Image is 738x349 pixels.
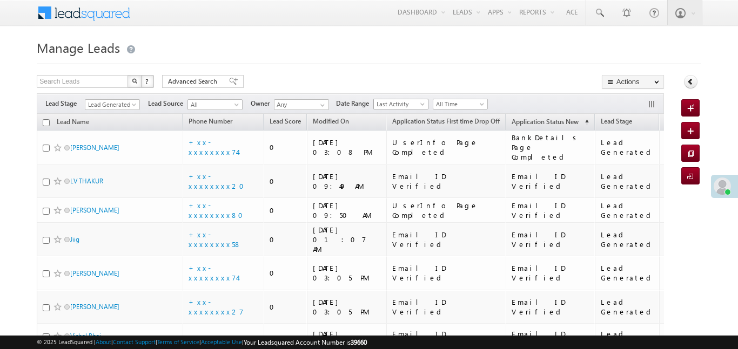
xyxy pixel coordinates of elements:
[601,201,655,220] div: Lead Generated
[43,119,50,126] input: Check all records
[183,115,238,129] a: Phone Number
[392,297,501,317] div: Email ID Verified
[601,230,655,249] div: Lead Generated
[601,172,655,191] div: Lead Generated
[132,78,137,84] img: Search
[601,138,655,157] div: Lead Generated
[392,201,501,220] div: UserInfo Page Completed
[113,338,156,345] a: Contact Support
[145,77,150,86] span: ?
[85,99,140,110] a: Lead Generated
[244,338,367,346] span: Your Leadsquared Account Number is
[270,206,302,215] div: 0
[189,201,250,220] a: +xx-xxxxxxxx80
[392,263,501,283] div: Email ID Verified
[270,176,302,186] div: 0
[148,99,187,108] span: Lead Source
[251,99,274,108] span: Owner
[307,115,354,129] a: Modified On
[313,201,381,220] div: [DATE] 09:50 AM
[512,230,590,249] div: Email ID Verified
[270,268,302,278] div: 0
[512,297,590,317] div: Email ID Verified
[189,172,251,190] a: +xx-xxxxxxxx20
[37,337,367,347] span: © 2025 LeadSquared | | | | |
[270,117,301,125] span: Lead Score
[45,99,85,108] span: Lead Stage
[660,115,720,129] a: Last Activity Date
[313,297,381,317] div: [DATE] 03:05 PM
[70,143,119,152] a: [PERSON_NAME]
[201,338,242,345] a: Acceptable Use
[189,230,241,249] a: +xx-xxxxxxxx58
[506,115,594,129] a: Application Status New (sorted ascending)
[392,117,500,125] span: Application Status First time Drop Off
[512,201,590,220] div: Email ID Verified
[601,329,655,348] div: Lead Generated
[189,297,244,316] a: +xx-xxxxxxxx27
[336,99,373,108] span: Date Range
[374,99,425,109] span: Last Activity
[70,177,103,185] a: LV THAKUR
[70,303,119,311] a: [PERSON_NAME]
[601,263,655,283] div: Lead Generated
[85,100,137,110] span: Lead Generated
[264,115,306,129] a: Lead Score
[373,99,428,110] a: Last Activity
[189,263,237,282] a: +xx-xxxxxxxx74
[512,172,590,191] div: Email ID Verified
[313,172,381,191] div: [DATE] 09:49 AM
[313,263,381,283] div: [DATE] 03:05 PM
[188,100,239,110] span: All
[602,75,664,88] button: Actions
[433,99,485,109] span: All Time
[433,99,488,110] a: All Time
[187,99,243,110] a: All
[37,39,120,56] span: Manage Leads
[96,338,111,345] a: About
[141,75,154,88] button: ?
[601,117,632,125] span: Lead Stage
[512,133,590,162] div: BankDetails Page Completed
[512,329,590,348] div: Email ID Verified
[392,172,501,191] div: Email ID Verified
[512,263,590,283] div: Email ID Verified
[392,230,501,249] div: Email ID Verified
[270,235,302,244] div: 0
[270,142,302,152] div: 0
[313,138,381,157] div: [DATE] 03:08 PM
[189,138,237,156] a: +xx-xxxxxxxx74
[392,138,501,157] div: UserInfo Page Completed
[168,77,220,86] span: Advanced Search
[274,99,329,110] input: Type to Search
[512,118,579,126] span: Application Status New
[351,338,367,346] span: 39660
[70,269,119,277] a: [PERSON_NAME]
[270,334,302,344] div: 0
[157,338,199,345] a: Terms of Service
[314,100,328,111] a: Show All Items
[51,116,95,130] a: Lead Name
[313,117,349,125] span: Modified On
[387,115,505,129] a: Application Status First time Drop Off
[595,115,638,129] a: Lead Stage
[70,235,79,243] a: Jiig
[601,297,655,317] div: Lead Generated
[270,302,302,312] div: 0
[392,329,501,348] div: Email ID Verified
[70,206,119,214] a: [PERSON_NAME]
[313,329,381,348] div: [DATE] 08:23 PM
[313,225,381,254] div: [DATE] 01:07 AM
[189,117,232,125] span: Phone Number
[580,118,589,127] span: (sorted ascending)
[189,334,258,343] a: +xx-xxxxxxxx46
